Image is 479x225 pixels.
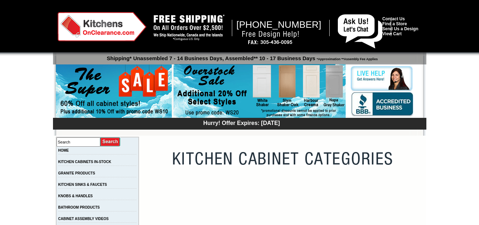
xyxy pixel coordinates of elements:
a: KITCHEN CABINETS IN-STOCK [58,160,111,164]
a: View Cart [382,31,401,36]
span: [PHONE_NUMBER] [236,19,321,30]
a: CABINET ASSEMBLY VIDEOS [58,217,109,221]
img: Kitchens on Clearance Logo [58,12,147,41]
input: Submit [100,137,121,147]
div: Hurry! Offer Expires: [DATE] [57,119,426,126]
p: Shipping* Unassembled 7 - 14 Business Days, Assembled** 10 - 17 Business Days [57,52,426,61]
a: KNOBS & HANDLES [58,194,93,198]
a: Contact Us [382,16,405,21]
span: *Approximation **Assembly Fee Applies [315,56,378,61]
a: Find a Store [382,21,407,26]
a: KITCHEN SINKS & FAUCETS [58,183,107,187]
a: HOME [58,148,69,152]
a: Send Us a Design [382,26,418,31]
a: BATHROOM PRODUCTS [58,205,100,209]
a: GRANITE PRODUCTS [58,171,95,175]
